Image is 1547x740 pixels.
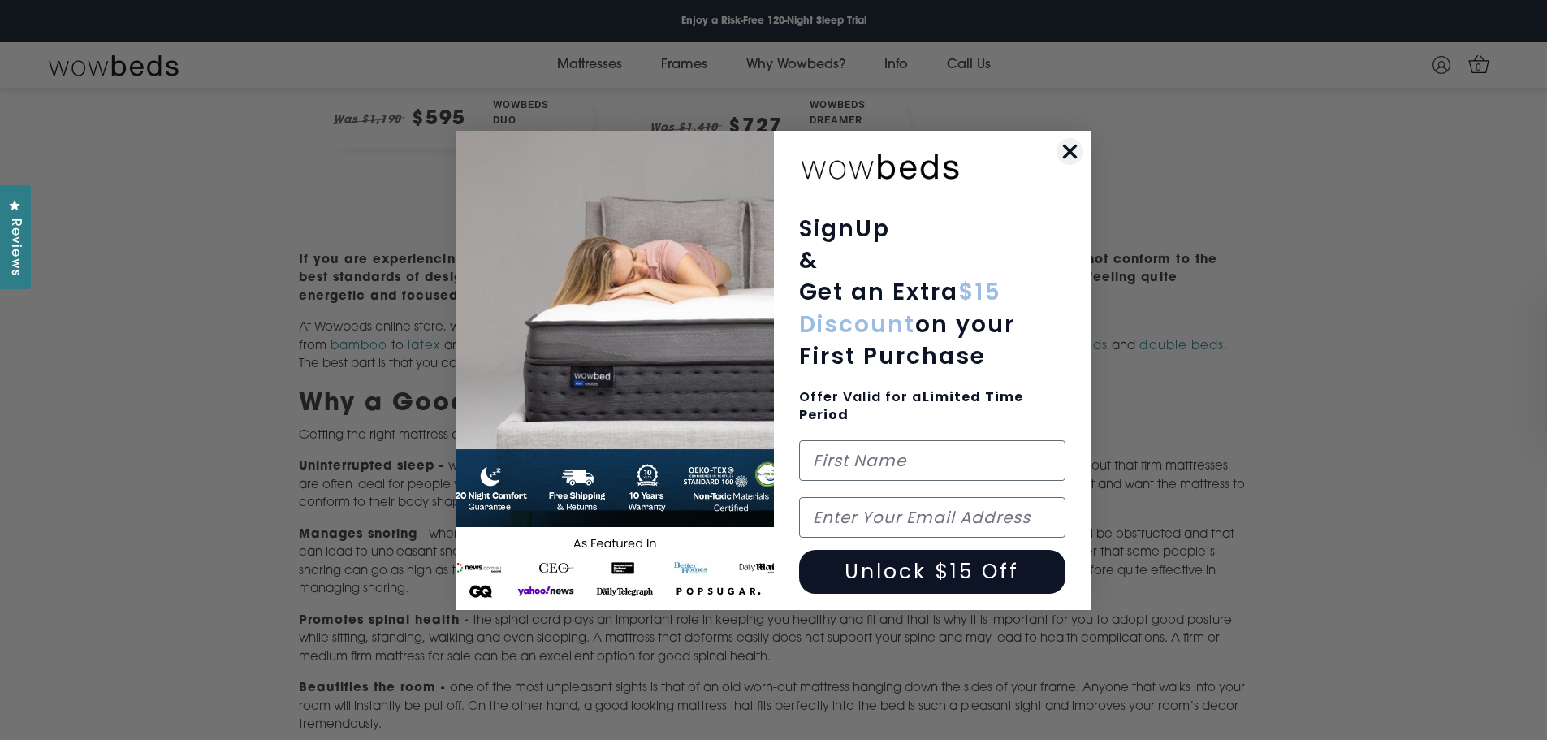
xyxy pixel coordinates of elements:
input: Enter Your Email Address [799,497,1066,538]
span: SignUp [799,213,891,245]
img: wowbeds-logo-2 [799,142,961,188]
img: 654b37c0-041b-4dc1-9035-2cedd1fa2a67.jpeg [456,131,774,610]
button: Unlock $15 Off [799,550,1066,594]
span: Limited Time Period [799,387,1024,424]
button: Close dialog [1056,137,1084,166]
span: Get an Extra on your First Purchase [799,276,1015,371]
span: Reviews [4,219,25,276]
span: $15 Discount [799,276,1001,340]
span: & [799,245,819,276]
span: Offer Valid for a [799,387,1024,424]
input: First Name [799,440,1066,481]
